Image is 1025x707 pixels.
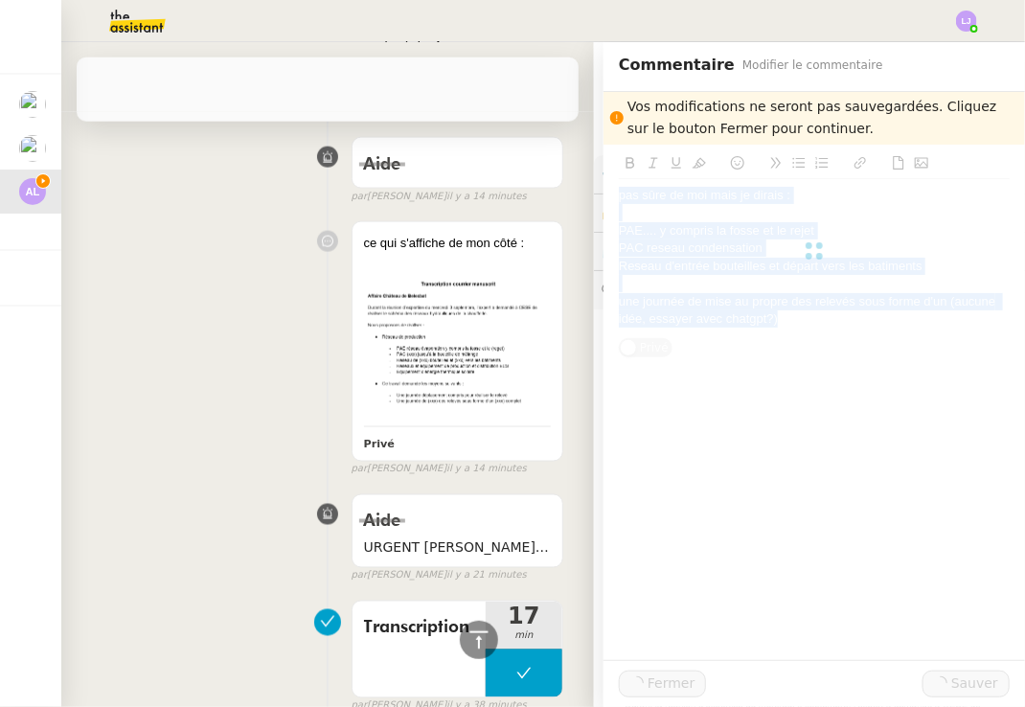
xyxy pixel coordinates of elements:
span: Aide [364,513,401,531]
span: 17 [486,605,562,628]
span: Vos modifications ne seront pas sauvegardées. Cliquez sur le bouton Fermer pour continuer. [627,99,997,136]
span: 🔐 [602,202,726,224]
span: Commentaire [619,52,735,79]
small: [PERSON_NAME] [352,189,527,205]
small: [PERSON_NAME] [352,104,527,121]
span: par [352,568,368,584]
span: il y a 14 minutes [446,189,527,205]
div: 🔐Données client [594,194,1025,232]
span: Aide [364,156,401,173]
span: par [352,104,368,121]
img: users%2Fa6PbEmLwvGXylUqKytRPpDpAx153%2Favatar%2Ffanny.png [19,91,46,118]
button: Sauver [922,671,1010,697]
span: ⏲️ [602,243,741,259]
span: Modifier le commentaire [742,56,883,75]
img: svg [956,11,977,32]
span: par [352,189,368,205]
b: Privé [364,439,395,451]
span: 💬 [602,282,759,297]
img: svg [19,178,46,205]
div: ⚙️Procédures [594,155,1025,193]
div: 💬Commentaires 4 [594,271,1025,308]
div: ce qui s'affiche de mon côté : [364,234,551,253]
img: users%2FTDxDvmCjFdN3QFePFNGdQUcJcQk1%2Favatar%2F0cfb3a67-8790-4592-a9ec-92226c678442 [19,135,46,162]
span: Transcription [364,614,474,643]
small: [PERSON_NAME] [352,568,527,584]
span: par [352,462,368,478]
span: URGENT [PERSON_NAME] ou [PERSON_NAME] pour relecture [364,537,551,559]
small: [PERSON_NAME] [352,462,527,478]
img: 4vfiiy92IVuDjx5pPTlQkCRJktTjo0eSJEmSehwoSJIkSepxoCBJkiSpx4GCJEmSpB4HCpIkSZJ6HChIkiRJ6nGgIEmSJKnHg... [364,271,551,421]
span: ⚙️ [602,163,701,185]
span: min [486,628,562,645]
button: Fermer [619,671,706,697]
span: il y a 14 minutes [446,462,527,478]
span: il y a 12 minutes [446,104,527,121]
span: il y a 21 minutes [446,568,527,584]
div: ⏲️Tâches 22:16 [594,233,1025,270]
